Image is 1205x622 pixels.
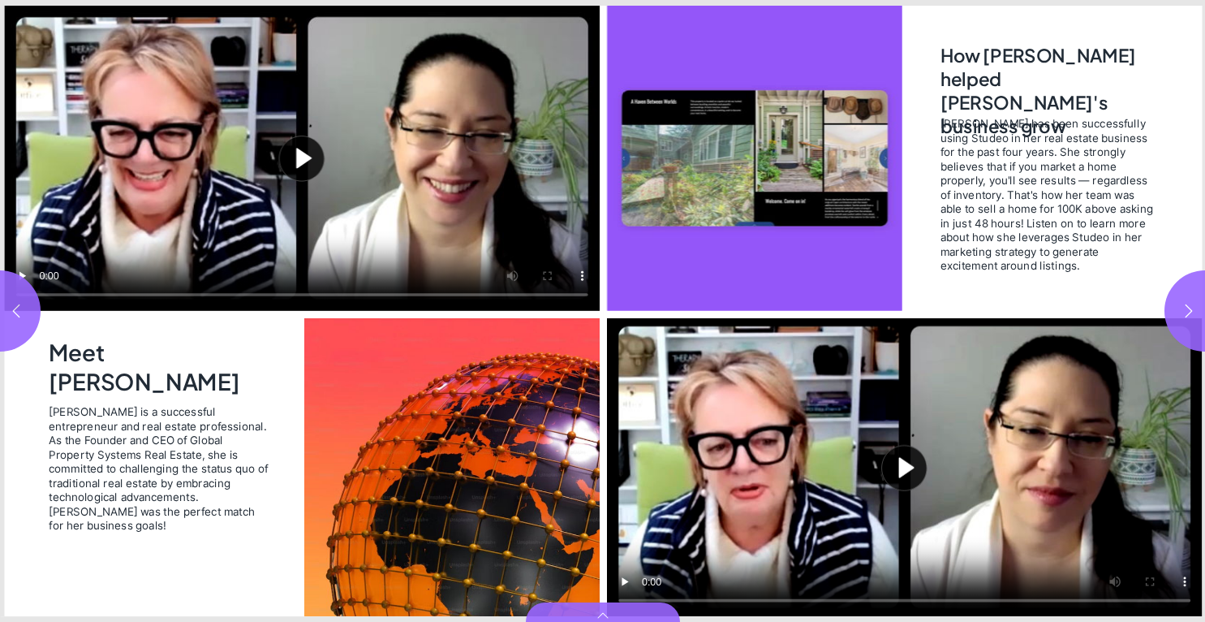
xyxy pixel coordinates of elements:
[49,339,273,395] h2: Meet [PERSON_NAME]
[1,6,603,616] section: Page 2
[49,405,270,533] span: [PERSON_NAME] is a successful entrepreneur and real estate professional. As the Founder and CEO o...
[603,6,1205,616] section: Page 3
[940,117,1154,273] span: [PERSON_NAME] has been successfully using Studeo in her real estate business for the past four ye...
[940,44,1157,106] h2: How [PERSON_NAME] helped [PERSON_NAME]'s business grow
